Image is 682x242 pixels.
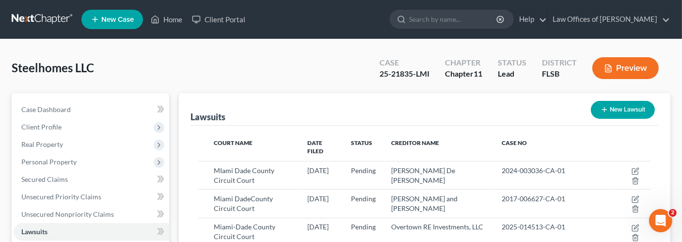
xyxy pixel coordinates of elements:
a: Home [146,11,187,28]
span: Unsecured Priority Claims [21,193,101,201]
span: 2 [669,209,677,217]
span: Miami DadeCounty Circuit Court [214,194,273,212]
a: Lawsuits [14,223,169,241]
span: 2017-006627-CA-01 [502,194,565,203]
span: Pending [351,223,376,231]
span: [DATE] [307,194,329,203]
span: Date Filed [307,139,323,155]
span: Client Profile [21,123,62,131]
span: 2025-014513-CA-01 [502,223,565,231]
div: Case [380,57,429,68]
button: New Lawsuit [591,101,655,119]
span: MIami Dade County Circuit Court [214,166,274,184]
div: Lawsuits [190,111,225,123]
iframe: Intercom live chat [649,209,672,232]
span: New Case [101,16,134,23]
button: Preview [592,57,659,79]
span: [DATE] [307,166,329,175]
span: Pending [351,194,376,203]
span: [PERSON_NAME] De [PERSON_NAME] [391,166,455,184]
span: Overtown RE Investments, LLC [391,223,483,231]
span: [PERSON_NAME] and [PERSON_NAME] [391,194,458,212]
div: 25-21835-LMI [380,68,429,80]
span: [DATE] [307,223,329,231]
span: Case No [502,139,527,146]
a: Client Portal [187,11,250,28]
span: Secured Claims [21,175,68,183]
span: Lawsuits [21,227,48,236]
span: Case Dashboard [21,105,71,113]
span: Miami-Dade County Circuit Court [214,223,275,241]
a: Help [514,11,547,28]
div: FLSB [542,68,577,80]
a: Case Dashboard [14,101,169,118]
span: Personal Property [21,158,77,166]
div: Chapter [445,68,482,80]
a: Law Offices of [PERSON_NAME] [548,11,670,28]
span: Steelhomes LLC [12,61,94,75]
a: Secured Claims [14,171,169,188]
div: Chapter [445,57,482,68]
div: Lead [498,68,526,80]
span: Status [351,139,372,146]
span: Court Name [214,139,253,146]
span: Creditor Name [391,139,439,146]
span: Unsecured Nonpriority Claims [21,210,114,218]
span: Real Property [21,140,63,148]
input: Search by name... [409,10,498,28]
span: Pending [351,166,376,175]
div: District [542,57,577,68]
a: Unsecured Nonpriority Claims [14,206,169,223]
span: 2024-003036-CA-01 [502,166,565,175]
div: Status [498,57,526,68]
a: Unsecured Priority Claims [14,188,169,206]
span: 11 [474,69,482,78]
